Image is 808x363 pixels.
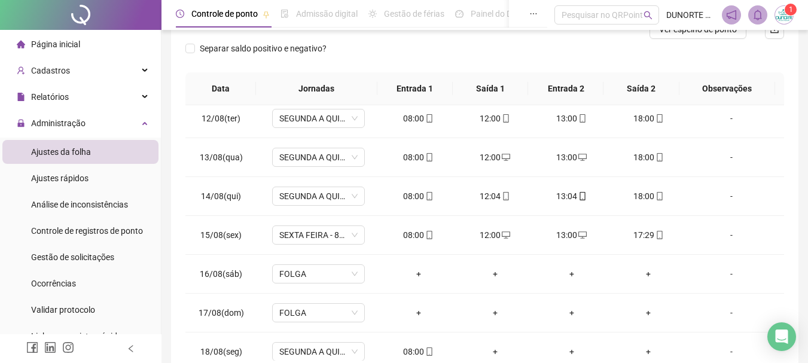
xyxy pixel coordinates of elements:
[466,190,524,203] div: 12:04
[31,305,95,315] span: Validar protocolo
[577,192,587,200] span: mobile
[785,4,797,16] sup: Atualize o seu contato no menu Meus Dados
[679,72,775,105] th: Observações
[390,190,447,203] div: 08:00
[767,322,796,351] div: Open Intercom Messenger
[543,267,600,280] div: +
[279,187,358,205] span: SEGUNDA A QUINTA FEIRA - 8H AS 18H
[455,10,464,18] span: dashboard
[31,331,122,341] span: Link para registro rápido
[384,9,444,19] span: Gestão de férias
[577,114,587,123] span: mobile
[26,341,38,353] span: facebook
[390,267,447,280] div: +
[543,306,600,319] div: +
[603,72,679,105] th: Saída 2
[528,72,603,105] th: Entrada 2
[726,10,737,20] span: notification
[543,112,600,125] div: 13:00
[666,8,715,22] span: DUNORTE PESCADOS
[296,9,358,19] span: Admissão digital
[17,119,25,127] span: lock
[466,345,524,358] div: +
[191,9,258,19] span: Controle de ponto
[377,72,453,105] th: Entrada 1
[17,66,25,75] span: user-add
[279,304,358,322] span: FOLGA
[501,153,510,161] span: desktop
[390,306,447,319] div: +
[279,265,358,283] span: FOLGA
[31,279,76,288] span: Ocorrências
[31,173,89,183] span: Ajustes rápidos
[501,114,510,123] span: mobile
[654,114,664,123] span: mobile
[200,152,243,162] span: 13/08(qua)
[501,231,510,239] span: desktop
[696,345,767,358] div: -
[543,190,600,203] div: 13:04
[127,344,135,353] span: left
[752,10,763,20] span: bell
[529,10,538,18] span: ellipsis
[200,269,242,279] span: 16/08(sáb)
[620,190,677,203] div: 18:00
[390,151,447,164] div: 08:00
[200,347,242,356] span: 18/08(seg)
[620,112,677,125] div: 18:00
[466,267,524,280] div: +
[620,228,677,242] div: 17:29
[17,40,25,48] span: home
[31,200,128,209] span: Análise de inconsistências
[279,226,358,244] span: SEXTA FEIRA - 8H AS 17H
[44,341,56,353] span: linkedin
[453,72,528,105] th: Saída 1
[390,228,447,242] div: 08:00
[543,151,600,164] div: 13:00
[185,72,256,105] th: Data
[424,347,434,356] span: mobile
[696,267,767,280] div: -
[696,306,767,319] div: -
[31,147,91,157] span: Ajustes da folha
[789,5,793,14] span: 1
[31,66,70,75] span: Cadastros
[543,345,600,358] div: +
[424,192,434,200] span: mobile
[696,151,767,164] div: -
[279,148,358,166] span: SEGUNDA A QUINTA FEIRA - 8H AS 18H
[390,112,447,125] div: 08:00
[279,109,358,127] span: SEGUNDA A QUINTA FEIRA - 8H AS 18H
[620,306,677,319] div: +
[689,82,766,95] span: Observações
[620,267,677,280] div: +
[466,306,524,319] div: +
[775,6,793,24] img: 44101
[654,192,664,200] span: mobile
[280,10,289,18] span: file-done
[466,151,524,164] div: 12:00
[696,190,767,203] div: -
[200,230,242,240] span: 15/08(sex)
[424,114,434,123] span: mobile
[201,191,241,201] span: 14/08(qui)
[696,112,767,125] div: -
[279,343,358,361] span: SEGUNDA A QUINTA FEIRA - 8H AS 18H
[466,112,524,125] div: 12:00
[654,153,664,161] span: mobile
[543,228,600,242] div: 13:00
[31,226,143,236] span: Controle de registros de ponto
[424,153,434,161] span: mobile
[696,228,767,242] div: -
[471,9,517,19] span: Painel do DP
[466,228,524,242] div: 12:00
[256,72,377,105] th: Jornadas
[31,39,80,49] span: Página inicial
[424,231,434,239] span: mobile
[176,10,184,18] span: clock-circle
[202,114,240,123] span: 12/08(ter)
[62,341,74,353] span: instagram
[31,92,69,102] span: Relatórios
[390,345,447,358] div: 08:00
[31,252,114,262] span: Gestão de solicitações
